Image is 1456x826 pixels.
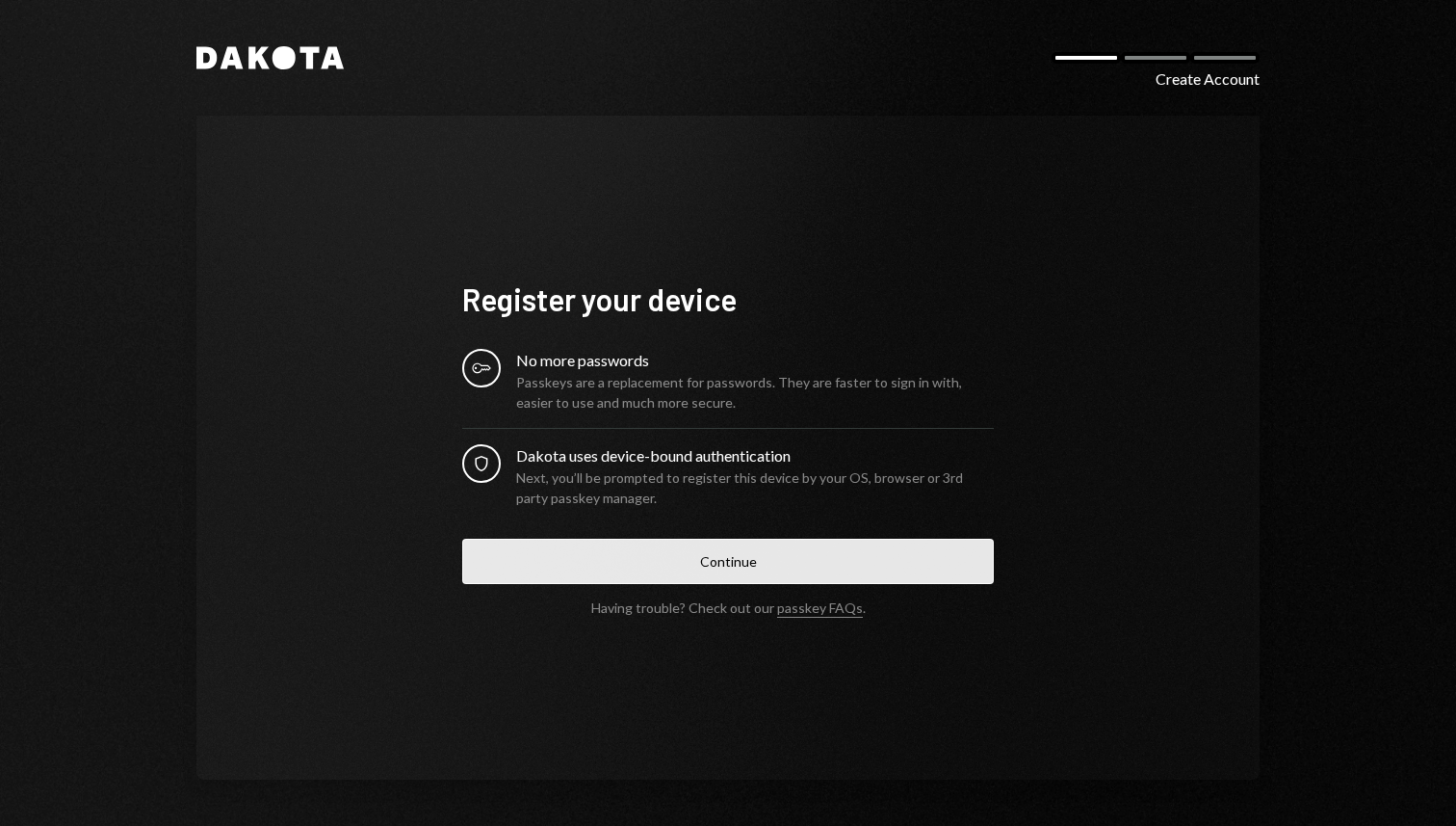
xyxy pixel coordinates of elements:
[516,372,994,413] div: Passkeys are a replacement for passwords. They are faster to sign in with, easier to use and much...
[516,349,994,372] div: No more passwords
[1156,67,1260,91] div: Create Account
[777,600,863,618] a: passkey FAQs
[516,467,994,508] div: Next, you’ll be prompted to register this device by your OS, browser or 3rd party passkey manager.
[462,539,994,584] button: Continue
[462,280,994,318] h1: Register your device
[591,600,866,616] div: Having trouble? Check out our .
[516,444,994,467] div: Dakota uses device-bound authentication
